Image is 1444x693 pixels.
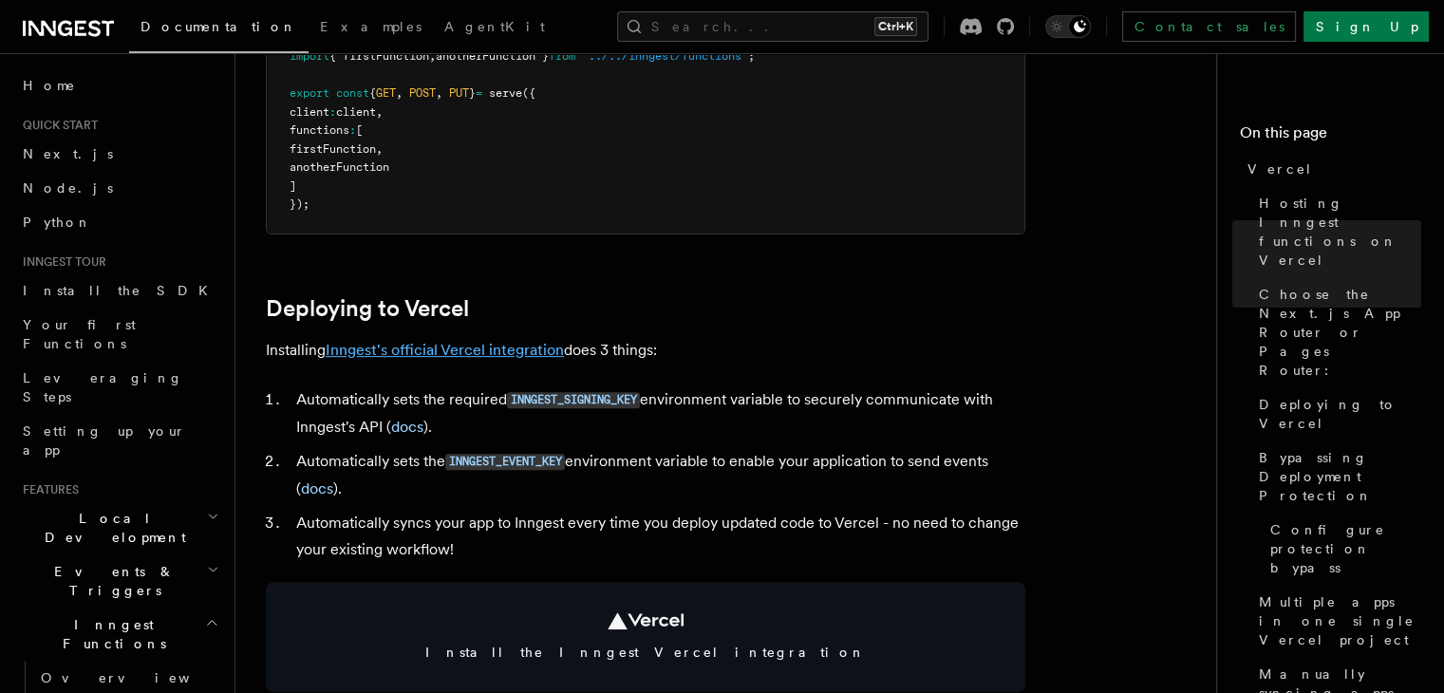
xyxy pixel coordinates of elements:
span: anotherFunction [290,160,389,174]
span: Node.js [23,180,113,196]
span: Hosting Inngest functions on Vercel [1259,194,1421,270]
a: Multiple apps in one single Vercel project [1251,585,1421,657]
a: INNGEST_SIGNING_KEY [507,390,640,408]
button: Toggle dark mode [1045,15,1091,38]
a: AgentKit [433,6,556,51]
span: , [396,86,403,100]
span: { firstFunction [329,49,429,63]
li: Automatically sets the environment variable to enable your application to send events ( ). [291,448,1025,502]
button: Events & Triggers [15,554,223,608]
span: : [349,123,356,137]
span: { [369,86,376,100]
a: Documentation [129,6,309,53]
span: Overview [41,670,236,685]
a: Examples [309,6,433,51]
a: Contact sales [1122,11,1296,42]
span: serve [489,86,522,100]
span: functions [290,123,349,137]
span: AgentKit [444,19,545,34]
span: = [476,86,482,100]
a: docs [301,479,333,497]
a: Your first Functions [15,308,223,361]
button: Local Development [15,501,223,554]
span: Choose the Next.js App Router or Pages Router: [1259,285,1421,380]
span: PUT [449,86,469,100]
span: Configure protection bypass [1270,520,1421,577]
a: Vercel [1240,152,1421,186]
span: client [290,105,329,119]
span: client [336,105,376,119]
span: , [436,86,442,100]
span: Install the Inngest Vercel integration [289,643,1003,662]
a: Choose the Next.js App Router or Pages Router: [1251,277,1421,387]
span: , [376,105,383,119]
span: anotherFunction } [436,49,549,63]
span: , [376,142,383,156]
a: Install the SDK [15,273,223,308]
span: import [290,49,329,63]
span: Features [15,482,79,497]
button: Search...Ctrl+K [617,11,928,42]
span: Documentation [141,19,297,34]
span: export [290,86,329,100]
span: Deploying to Vercel [1259,395,1421,433]
span: Inngest tour [15,254,106,270]
span: firstFunction [290,142,376,156]
a: Setting up your app [15,414,223,467]
span: Setting up your app [23,423,186,458]
span: }); [290,197,309,211]
li: Automatically syncs your app to Inngest every time you deploy updated code to Vercel - no need to... [291,510,1025,563]
span: Inngest Functions [15,615,205,653]
span: Bypassing Deployment Protection [1259,448,1421,505]
span: Multiple apps in one single Vercel project [1259,592,1421,649]
a: Sign Up [1303,11,1429,42]
span: Next.js [23,146,113,161]
a: Deploying to Vercel [1251,387,1421,440]
a: Python [15,205,223,239]
span: [ [356,123,363,137]
span: : [329,105,336,119]
span: "../../inngest/functions" [582,49,748,63]
a: Leveraging Steps [15,361,223,414]
span: const [336,86,369,100]
a: Home [15,68,223,103]
a: Node.js [15,171,223,205]
a: INNGEST_EVENT_KEY [445,452,565,470]
kbd: Ctrl+K [874,17,917,36]
span: GET [376,86,396,100]
code: INNGEST_SIGNING_KEY [507,392,640,408]
span: } [469,86,476,100]
span: , [429,49,436,63]
a: Inngest's official Vercel integration [326,341,564,359]
span: Local Development [15,509,207,547]
a: Configure protection bypass [1263,513,1421,585]
a: Next.js [15,137,223,171]
span: POST [409,86,436,100]
a: Install the Inngest Vercel integration [266,582,1025,692]
span: Events & Triggers [15,562,207,600]
a: Deploying to Vercel [266,295,469,322]
a: docs [391,418,423,436]
span: Quick start [15,118,98,133]
span: Vercel [1247,159,1313,178]
span: ({ [522,86,535,100]
button: Inngest Functions [15,608,223,661]
code: INNGEST_EVENT_KEY [445,454,565,470]
span: Examples [320,19,422,34]
span: Home [23,76,76,95]
span: Leveraging Steps [23,370,183,404]
span: Python [23,215,92,230]
span: Your first Functions [23,317,136,351]
li: Automatically sets the required environment variable to securely communicate with Inngest's API ( ). [291,386,1025,440]
span: Install the SDK [23,283,219,298]
span: from [549,49,575,63]
a: Bypassing Deployment Protection [1251,440,1421,513]
a: Hosting Inngest functions on Vercel [1251,186,1421,277]
span: ] [290,179,296,193]
h4: On this page [1240,122,1421,152]
span: ; [748,49,755,63]
p: Installing does 3 things: [266,337,1025,364]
